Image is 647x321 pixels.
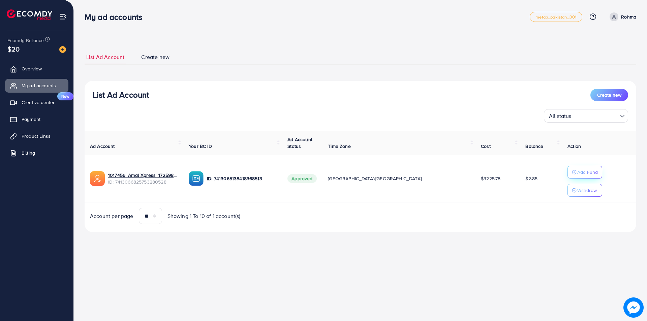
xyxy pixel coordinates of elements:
[189,171,204,186] img: ic-ba-acc.ded83a64.svg
[85,12,148,22] h3: My ad accounts
[22,116,40,123] span: Payment
[59,13,67,21] img: menu
[567,166,602,179] button: Add Fund
[108,172,178,186] div: <span class='underline'>1017456_Amal Xpress_1725989134924</span></br>7413066825753280528
[5,113,68,126] a: Payment
[597,92,621,98] span: Create new
[535,15,577,19] span: metap_pakistan_001
[5,146,68,160] a: Billing
[108,172,178,179] a: 1017456_Amal Xpress_1725989134924
[5,62,68,75] a: Overview
[287,136,312,150] span: Ad Account Status
[22,82,56,89] span: My ad accounts
[567,143,581,150] span: Action
[167,212,241,220] span: Showing 1 To 10 of 1 account(s)
[189,143,212,150] span: Your BC ID
[481,143,491,150] span: Cost
[5,129,68,143] a: Product Links
[607,12,636,21] a: Rohma
[287,174,316,183] span: Approved
[90,143,115,150] span: Ad Account
[623,297,644,318] img: image
[108,179,178,185] span: ID: 7413066825753280528
[90,171,105,186] img: ic-ads-acc.e4c84228.svg
[86,53,124,61] span: List Ad Account
[577,186,597,194] p: Withdraw
[22,65,42,72] span: Overview
[548,111,573,121] span: All status
[7,44,20,54] span: $20
[577,168,598,176] p: Add Fund
[57,92,73,100] span: New
[22,150,35,156] span: Billing
[525,143,543,150] span: Balance
[530,12,582,22] a: metap_pakistan_001
[328,175,422,182] span: [GEOGRAPHIC_DATA]/[GEOGRAPHIC_DATA]
[621,13,636,21] p: Rohma
[5,96,68,109] a: Creative centerNew
[7,9,52,20] img: logo
[22,99,55,106] span: Creative center
[59,46,66,53] img: image
[207,174,277,183] p: ID: 7413065138418368513
[544,109,628,123] div: Search for option
[481,175,500,182] span: $3225.78
[5,79,68,92] a: My ad accounts
[93,90,149,100] h3: List Ad Account
[574,110,617,121] input: Search for option
[567,184,602,197] button: Withdraw
[90,212,133,220] span: Account per page
[22,133,51,139] span: Product Links
[328,143,350,150] span: Time Zone
[141,53,170,61] span: Create new
[590,89,628,101] button: Create new
[7,37,44,44] span: Ecomdy Balance
[525,175,537,182] span: $2.85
